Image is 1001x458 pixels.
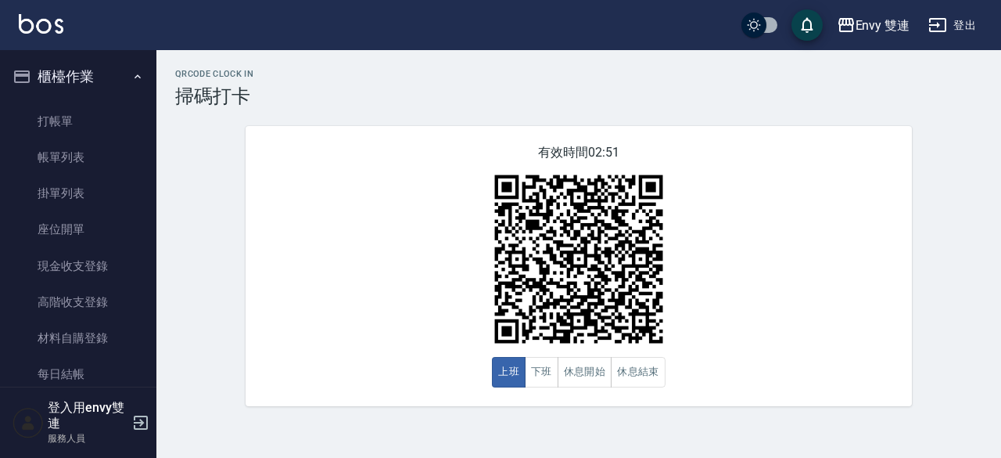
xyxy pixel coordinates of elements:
a: 帳單列表 [6,139,150,175]
h3: 掃碼打卡 [175,85,982,107]
button: 下班 [525,357,558,388]
button: 上班 [492,357,526,388]
a: 打帳單 [6,103,150,139]
a: 座位開單 [6,211,150,247]
a: 材料自購登錄 [6,320,150,356]
button: 休息結束 [611,357,666,388]
p: 服務人員 [48,431,127,445]
div: 有效時間 02:51 [246,126,912,406]
h2: QRcode Clock In [175,69,982,79]
a: 現金收支登錄 [6,248,150,284]
button: 櫃檯作業 [6,56,150,97]
img: Person [13,407,44,438]
button: save [791,9,823,41]
h5: 登入用envy雙連 [48,400,127,431]
a: 掛單列表 [6,175,150,211]
button: Envy 雙連 [831,9,917,41]
div: Envy 雙連 [856,16,910,35]
a: 每日結帳 [6,356,150,392]
a: 高階收支登錄 [6,284,150,320]
button: 登出 [922,11,982,40]
button: 休息開始 [558,357,612,388]
img: Logo [19,14,63,34]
